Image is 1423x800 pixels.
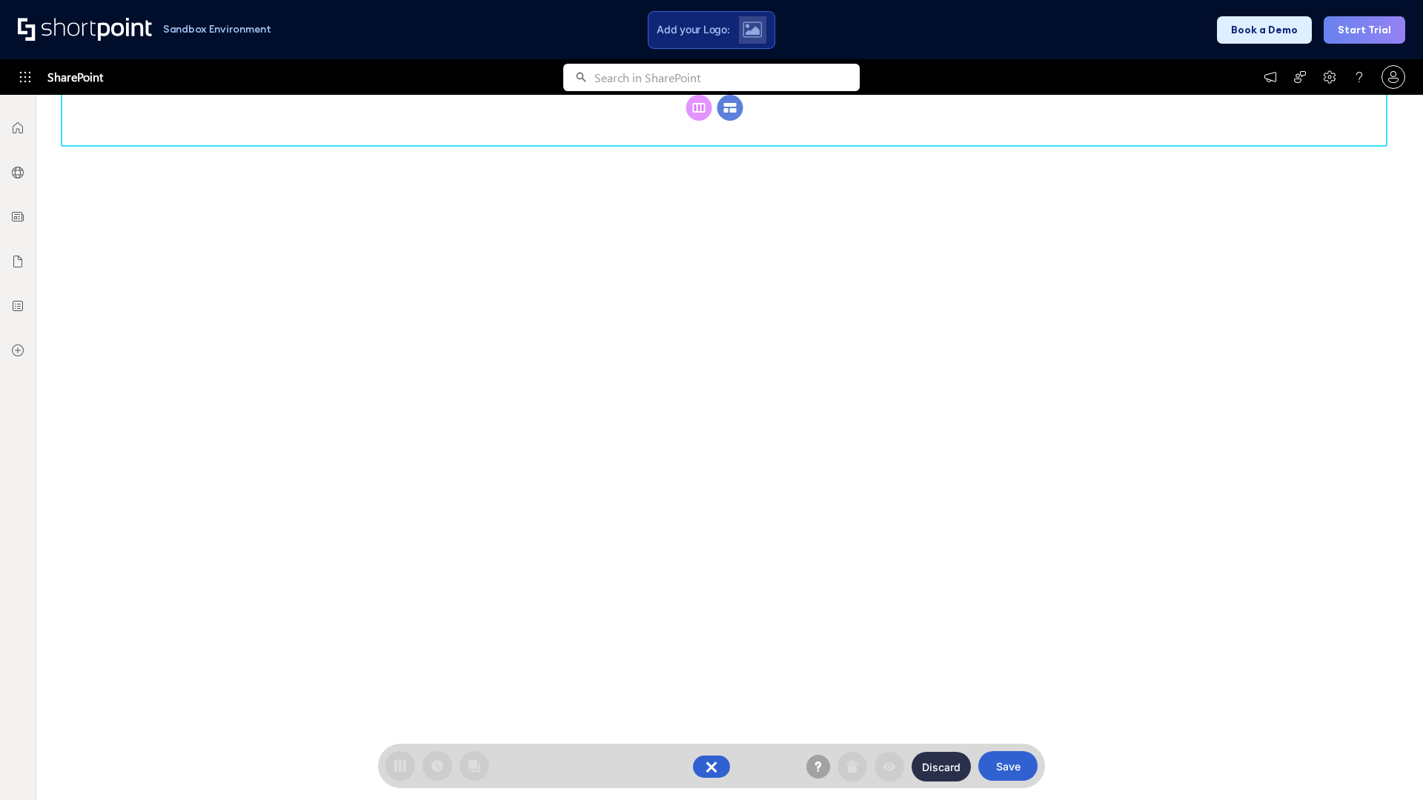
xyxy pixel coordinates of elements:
input: Search in SharePoint [594,64,860,91]
button: Discard [912,752,971,781]
iframe: Chat Widget [1349,729,1423,800]
img: Upload logo [743,21,762,38]
button: Start Trial [1324,16,1405,44]
span: SharePoint [47,59,103,95]
button: Save [978,751,1038,781]
button: Book a Demo [1217,16,1312,44]
span: Add your Logo: [657,23,729,36]
h1: Sandbox Environment [163,25,271,33]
